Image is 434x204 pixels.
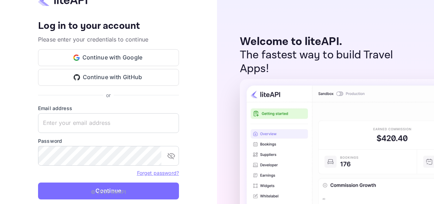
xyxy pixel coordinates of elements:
a: Forget password? [137,170,179,176]
button: toggle password visibility [164,149,178,163]
p: Welcome to liteAPI. [240,35,420,49]
h4: Log in to your account [38,20,179,32]
a: Forget password? [137,169,179,176]
p: or [106,91,111,99]
button: Continue with Google [38,49,179,66]
p: Please enter your credentials to continue [38,35,179,44]
button: Continue with GitHub [38,69,179,86]
button: Continue [38,183,179,199]
label: Email address [38,104,179,112]
input: Enter your email address [38,113,179,133]
p: The fastest way to build Travel Apps! [240,49,420,76]
p: © 2025 liteAPI [91,188,126,196]
label: Password [38,137,179,145]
